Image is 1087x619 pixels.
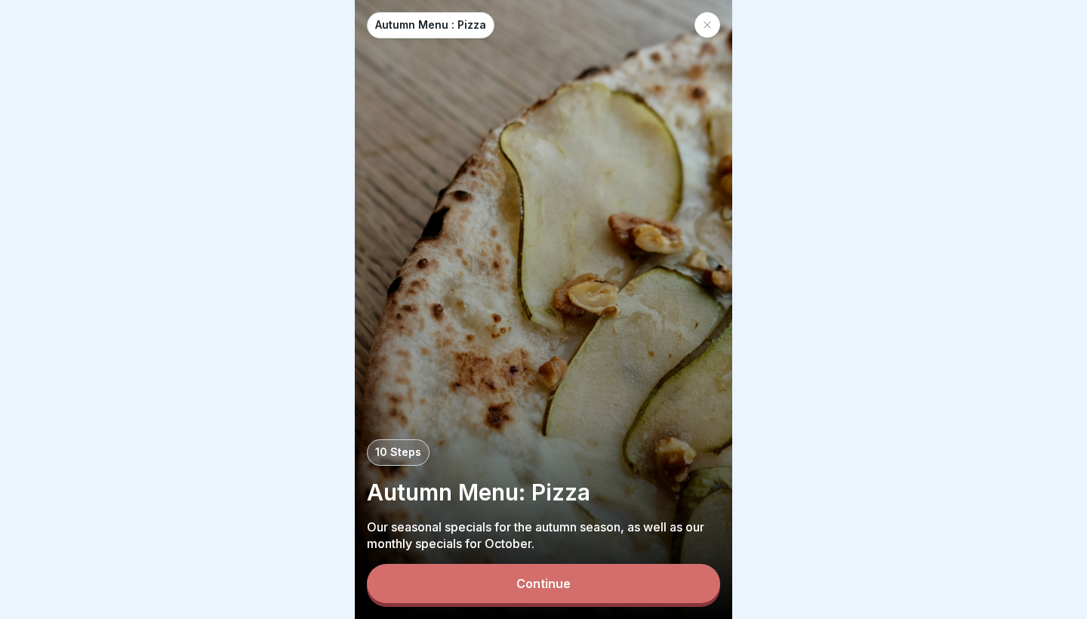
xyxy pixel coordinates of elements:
button: Continue [367,564,720,603]
div: Continue [516,577,571,590]
p: 10 Steps [375,446,421,459]
p: Our seasonal specials for the autumn season, as well as our monthly specials for October. [367,519,720,552]
p: Autumn Menu: Pizza [367,478,720,507]
p: Autumn Menu : Pizza [375,19,486,32]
